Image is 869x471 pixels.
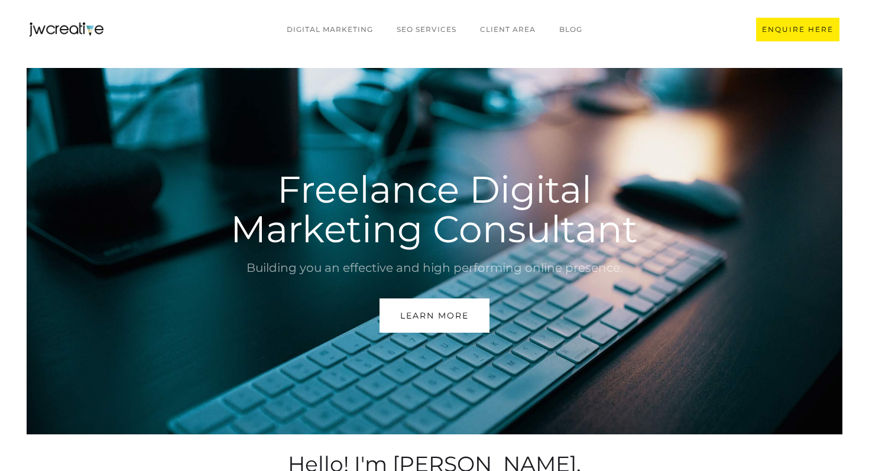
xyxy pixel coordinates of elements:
a: ENQUIRE HERE [756,18,839,41]
h1: Freelance Digital Marketing Consultant [206,170,663,249]
a: BLOG [547,18,594,41]
div: Learn More [400,308,469,323]
a: home [30,22,103,37]
div: Building you an effective and high performing online presence. [206,258,663,278]
a: SEO Services [385,18,468,41]
a: Learn More [380,298,489,333]
div: ENQUIRE HERE [762,24,834,35]
a: Digital marketing [275,18,385,41]
a: CLIENT AREA [468,18,547,41]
